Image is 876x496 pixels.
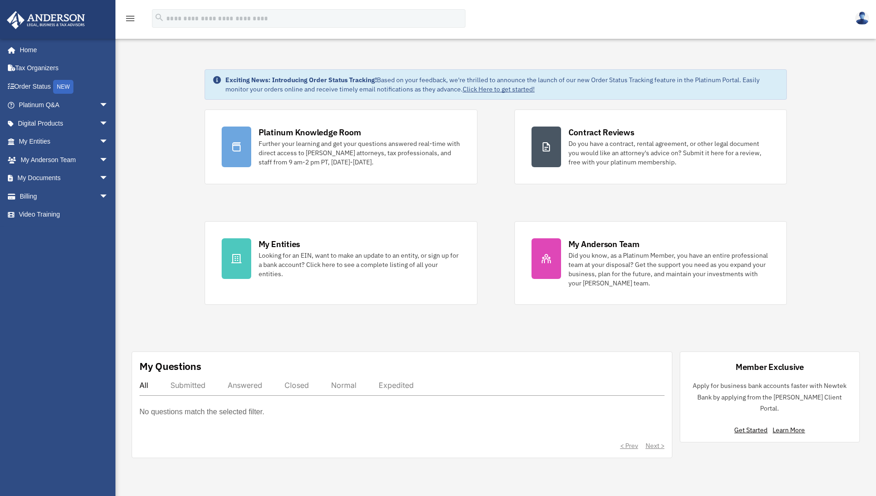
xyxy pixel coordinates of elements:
[734,426,771,434] a: Get Started
[6,169,122,188] a: My Documentsarrow_drop_down
[773,426,805,434] a: Learn More
[514,221,787,305] a: My Anderson Team Did you know, as a Platinum Member, you have an entire professional team at your...
[205,221,477,305] a: My Entities Looking for an EIN, want to make an update to an entity, or sign up for a bank accoun...
[99,151,118,169] span: arrow_drop_down
[6,41,118,59] a: Home
[379,381,414,390] div: Expedited
[259,127,361,138] div: Platinum Knowledge Room
[99,114,118,133] span: arrow_drop_down
[6,114,122,133] a: Digital Productsarrow_drop_down
[170,381,205,390] div: Submitted
[99,96,118,115] span: arrow_drop_down
[6,59,122,78] a: Tax Organizers
[125,13,136,24] i: menu
[259,139,460,167] div: Further your learning and get your questions answered real-time with direct access to [PERSON_NAM...
[568,238,640,250] div: My Anderson Team
[6,77,122,96] a: Order StatusNEW
[6,151,122,169] a: My Anderson Teamarrow_drop_down
[568,127,634,138] div: Contract Reviews
[6,206,122,224] a: Video Training
[99,187,118,206] span: arrow_drop_down
[259,238,300,250] div: My Entities
[139,359,201,373] div: My Questions
[736,361,804,373] div: Member Exclusive
[225,76,377,84] strong: Exciting News: Introducing Order Status Tracking!
[205,109,477,184] a: Platinum Knowledge Room Further your learning and get your questions answered real-time with dire...
[228,381,262,390] div: Answered
[4,11,88,29] img: Anderson Advisors Platinum Portal
[259,251,460,278] div: Looking for an EIN, want to make an update to an entity, or sign up for a bank account? Click her...
[139,381,148,390] div: All
[6,187,122,206] a: Billingarrow_drop_down
[99,169,118,188] span: arrow_drop_down
[688,380,852,414] p: Apply for business bank accounts faster with Newtek Bank by applying from the [PERSON_NAME] Clien...
[125,16,136,24] a: menu
[514,109,787,184] a: Contract Reviews Do you have a contract, rental agreement, or other legal document you would like...
[463,85,535,93] a: Click Here to get started!
[6,133,122,151] a: My Entitiesarrow_drop_down
[225,75,779,94] div: Based on your feedback, we're thrilled to announce the launch of our new Order Status Tracking fe...
[99,133,118,151] span: arrow_drop_down
[139,405,264,418] p: No questions match the selected filter.
[53,80,73,94] div: NEW
[568,139,770,167] div: Do you have a contract, rental agreement, or other legal document you would like an attorney's ad...
[6,96,122,115] a: Platinum Q&Aarrow_drop_down
[331,381,356,390] div: Normal
[855,12,869,25] img: User Pic
[284,381,309,390] div: Closed
[568,251,770,288] div: Did you know, as a Platinum Member, you have an entire professional team at your disposal? Get th...
[154,12,164,23] i: search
